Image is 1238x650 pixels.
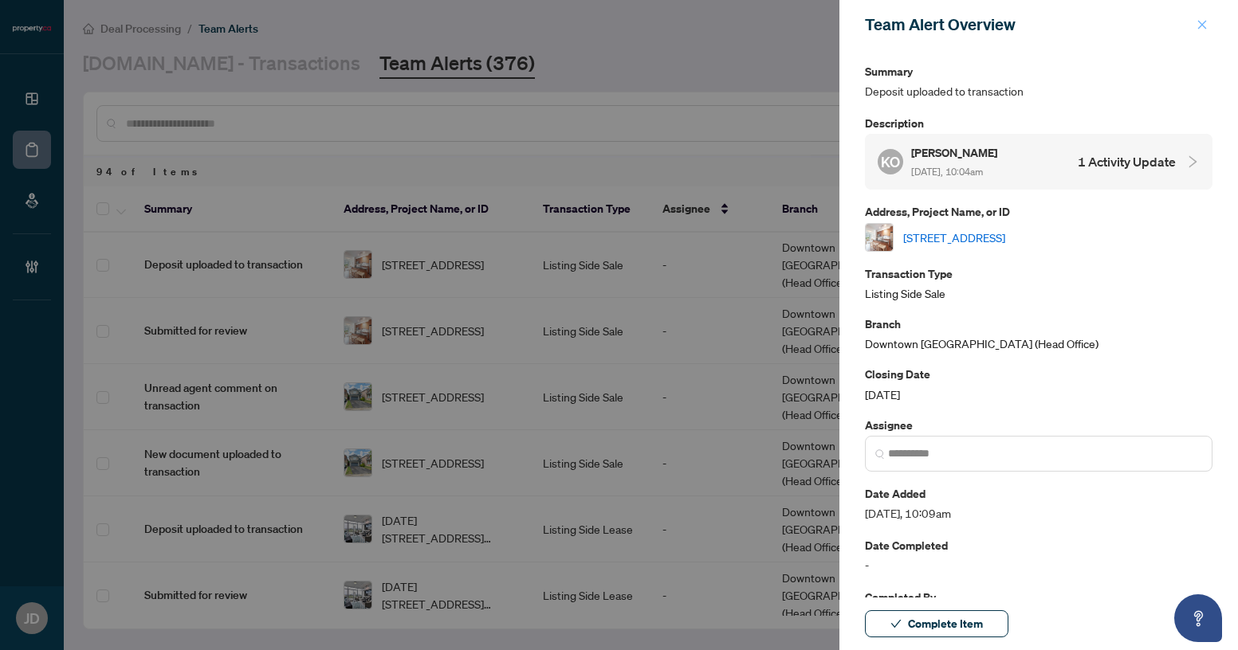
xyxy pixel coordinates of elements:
div: Listing Side Sale [865,264,1212,302]
span: [DATE], 10:04am [911,166,983,178]
p: Completed By [865,588,1212,606]
button: Open asap [1174,594,1222,642]
img: thumbnail-img [866,224,893,251]
p: Summary [865,62,1212,80]
div: [DATE] [865,365,1212,402]
p: Description [865,114,1212,132]
p: Branch [865,315,1212,333]
h4: 1 Activity Update [1078,152,1176,171]
div: Team Alert Overview [865,13,1192,37]
img: search_icon [875,449,885,459]
p: Date Added [865,484,1212,503]
span: collapsed [1185,155,1200,169]
p: Closing Date [865,365,1212,383]
span: Complete Item [908,611,983,636]
span: close [1197,19,1208,30]
p: Date Completed [865,536,1212,554]
div: Downtown [GEOGRAPHIC_DATA] (Head Office) [865,315,1212,352]
button: Complete Item [865,610,1008,637]
span: check [890,618,902,629]
a: [STREET_ADDRESS] [903,229,1005,246]
p: Assignee [865,416,1212,434]
h5: [PERSON_NAME] [911,143,1000,162]
span: KO [881,151,900,173]
span: [DATE], 10:09am [865,504,1212,523]
div: KO[PERSON_NAME] [DATE], 10:04am1 Activity Update [865,134,1212,190]
span: - [865,556,1212,574]
p: Transaction Type [865,264,1212,283]
span: Deposit uploaded to transaction [865,82,1212,100]
p: Address, Project Name, or ID [865,202,1212,221]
